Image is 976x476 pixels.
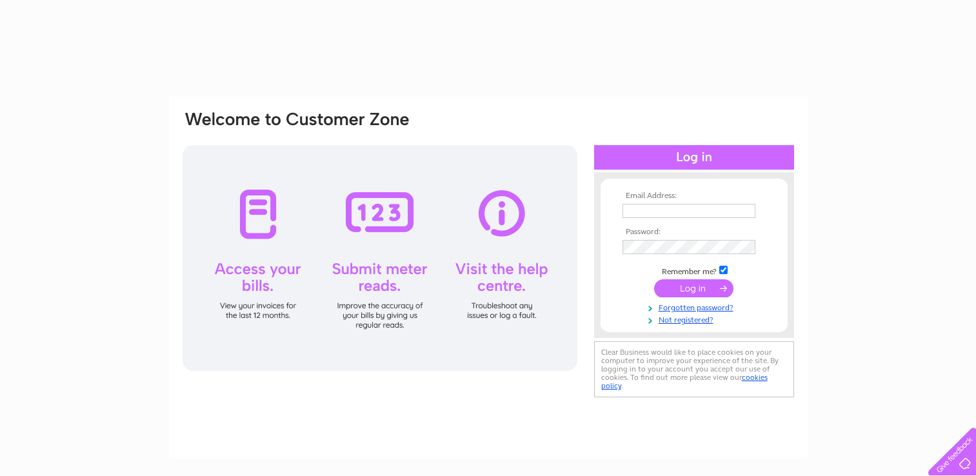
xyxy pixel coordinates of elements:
td: Remember me? [619,264,769,277]
th: Email Address: [619,192,769,201]
th: Password: [619,228,769,237]
input: Submit [654,279,733,297]
a: cookies policy [601,373,768,390]
a: Forgotten password? [622,301,769,313]
div: Clear Business would like to place cookies on your computer to improve your experience of the sit... [594,341,794,397]
a: Not registered? [622,313,769,325]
